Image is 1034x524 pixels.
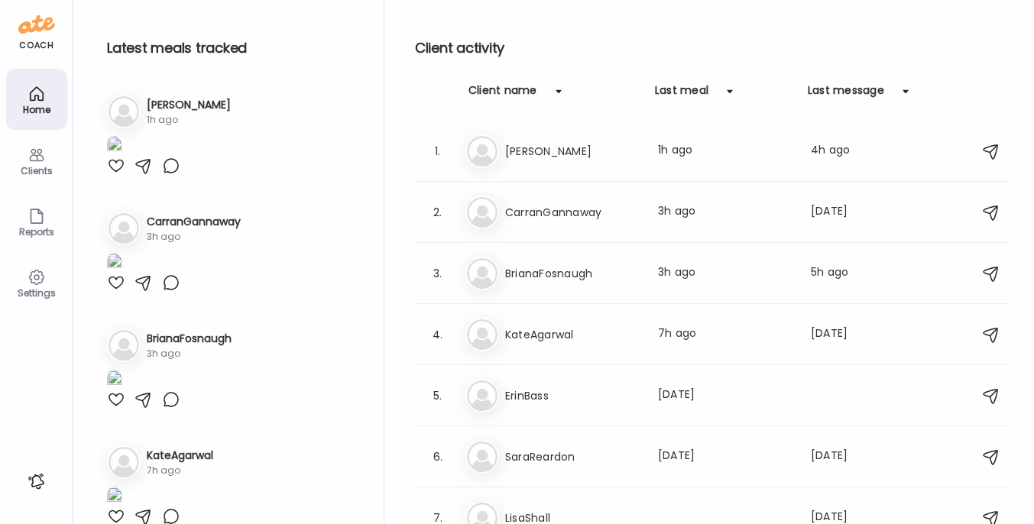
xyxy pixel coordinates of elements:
[107,136,122,157] img: images%2Fmls5gikZwJfCZifiAnIYr4gr8zN2%2Fid0gXnZyGwwPgqgjxPE8%2F68fFlIVSaJYP96D6voQ6_1080
[147,214,241,230] h3: CarranGannaway
[429,264,447,283] div: 3.
[147,331,232,347] h3: BrianaFosnaugh
[107,253,122,273] img: images%2FKkOFNasss1NKMjzDX2ZYA4Skty62%2FybMMySd5Hq9Ihqhzx5PY%2FfVL8WHtDABytyAUxSEUJ_1080
[109,330,139,361] img: bg-avatar-default.svg
[147,448,213,464] h3: KateAgarwal
[429,325,447,344] div: 4.
[658,387,793,405] div: [DATE]
[811,448,870,466] div: [DATE]
[505,325,640,344] h3: KateAgarwal
[467,197,498,228] img: bg-avatar-default.svg
[147,230,241,244] div: 3h ago
[429,203,447,222] div: 2.
[505,203,640,222] h3: CarranGannaway
[505,264,640,283] h3: BrianaFosnaugh
[107,37,359,60] h2: Latest meals tracked
[109,447,139,477] img: bg-avatar-default.svg
[109,213,139,244] img: bg-avatar-default.svg
[107,370,122,390] img: images%2FXKIh3wwHSkanieFEXC1qNVQ7J872%2FWWMys061BQOL8Gn8QVWC%2FtVPlYpmBrq499kTVkWUk_1080
[658,325,793,344] div: 7h ago
[147,464,213,477] div: 7h ago
[429,448,447,466] div: 6.
[811,142,870,160] div: 4h ago
[467,442,498,472] img: bg-avatar-default.svg
[147,113,231,127] div: 1h ago
[655,82,708,107] div: Last meal
[18,12,55,37] img: ate
[467,380,498,411] img: bg-avatar-default.svg
[658,203,793,222] div: 3h ago
[467,258,498,289] img: bg-avatar-default.svg
[9,288,64,298] div: Settings
[415,37,1010,60] h2: Client activity
[811,264,870,283] div: 5h ago
[505,448,640,466] h3: SaraReardon
[147,97,231,113] h3: [PERSON_NAME]
[467,136,498,167] img: bg-avatar-default.svg
[467,319,498,350] img: bg-avatar-default.svg
[808,82,884,107] div: Last message
[811,203,870,222] div: [DATE]
[9,105,64,115] div: Home
[9,227,64,237] div: Reports
[505,142,640,160] h3: [PERSON_NAME]
[429,142,447,160] div: 1.
[658,142,793,160] div: 1h ago
[147,347,232,361] div: 3h ago
[429,387,447,405] div: 5.
[468,82,537,107] div: Client name
[9,166,64,176] div: Clients
[19,39,53,52] div: coach
[658,264,793,283] div: 3h ago
[658,448,793,466] div: [DATE]
[109,96,139,127] img: bg-avatar-default.svg
[107,487,122,507] img: images%2FBSFQB00j0rOawWNVf4SvQtxQl562%2FbIgnHMPXjPc1vrFr4FFb%2FE8QeKWuO1rmMSYX8HbST_1080
[811,325,870,344] div: [DATE]
[505,387,640,405] h3: ErinBass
